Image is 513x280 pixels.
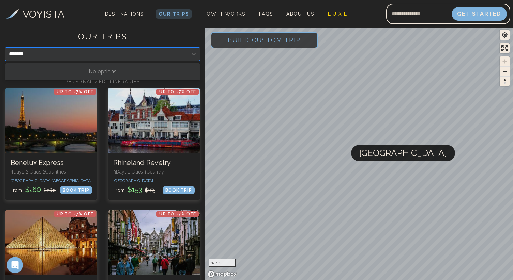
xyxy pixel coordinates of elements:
[54,211,96,217] p: Up to -7% OFF
[6,6,64,22] a: VOYISTA
[156,9,192,19] a: Our Trips
[24,185,42,194] span: $ 260
[22,6,64,22] h3: VOYISTA
[159,11,189,17] span: Our Trips
[7,257,23,273] iframe: Intercom live chat
[163,186,195,194] div: BOOK TRIP
[500,77,510,86] span: Reset bearing to north
[113,178,153,183] span: [GEOGRAPHIC_DATA]
[500,67,510,76] span: Zoom out
[5,78,200,85] h2: PERSONALIZED ITINERARIES
[113,168,195,175] p: 3 Days, 1 Cities, 1 Countr y
[284,9,317,19] a: About Us
[217,26,312,54] span: Build Custom Trip
[207,270,237,278] a: Mapbox homepage
[500,43,510,53] button: Enter fullscreen
[452,7,507,21] button: Get Started
[60,186,92,194] div: BOOK TRIP
[500,30,510,40] button: Find my location
[256,9,276,19] a: FAQs
[325,9,350,19] a: L U X E
[205,27,513,280] canvas: Map
[54,89,96,95] p: Up to -7% OFF
[209,259,236,267] div: 30 km
[286,11,314,17] span: About Us
[108,88,200,200] a: Rhineland RevelryUp to -7% OFFRhineland Revelry3Days,1 Cities,1Country[GEOGRAPHIC_DATA]From $153 ...
[52,178,92,183] span: [GEOGRAPHIC_DATA]
[500,76,510,86] button: Reset bearing to north
[44,187,56,193] span: $ 280
[11,168,92,175] p: 4 Days, 2 Cities, 2 Countr ies
[5,65,200,79] div: No options
[5,31,200,48] h1: OUR TRIPS
[328,11,347,17] span: L U X E
[500,66,510,76] button: Zoom out
[11,178,52,183] span: [GEOGRAPHIC_DATA] •
[126,185,144,194] span: $ 153
[156,211,199,217] p: Up to -7% OFF
[203,11,245,17] span: How It Works
[113,159,195,167] h3: Rhineland Revelry
[386,6,452,22] input: Email address
[102,9,147,29] span: Destinations
[11,185,56,194] p: From
[156,89,199,95] p: Up to -7% OFF
[113,185,155,194] p: From
[145,187,155,193] span: $ 165
[259,11,273,17] span: FAQs
[500,56,510,66] button: Zoom in
[11,159,92,167] h3: Benelux Express
[359,145,447,161] span: [GEOGRAPHIC_DATA]
[200,9,248,19] a: How It Works
[6,9,19,19] img: Voyista Logo
[211,32,318,48] button: Build Custom Trip
[5,88,97,200] a: Benelux ExpressUp to -7% OFFBenelux Express4Days,2 Cities,2Countries[GEOGRAPHIC_DATA]•[GEOGRAPHIC...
